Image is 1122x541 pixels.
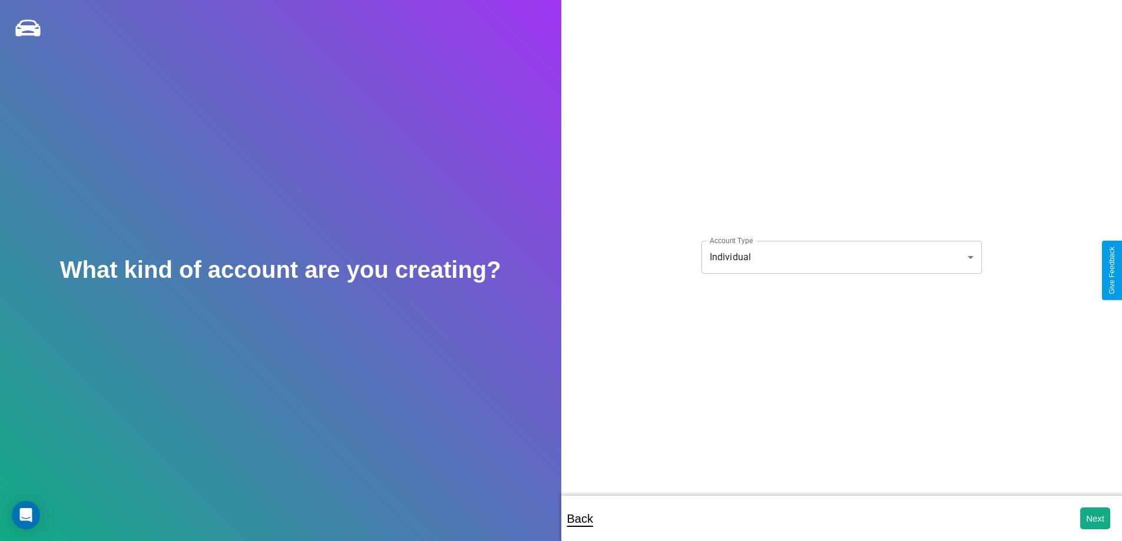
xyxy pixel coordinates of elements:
div: Open Intercom Messenger [12,501,40,529]
button: Next [1080,507,1110,529]
p: Back [567,508,593,529]
div: Give Feedback [1108,247,1116,294]
label: Account Type [710,235,753,245]
h2: What kind of account are you creating? [60,257,501,283]
div: Individual [701,241,982,274]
